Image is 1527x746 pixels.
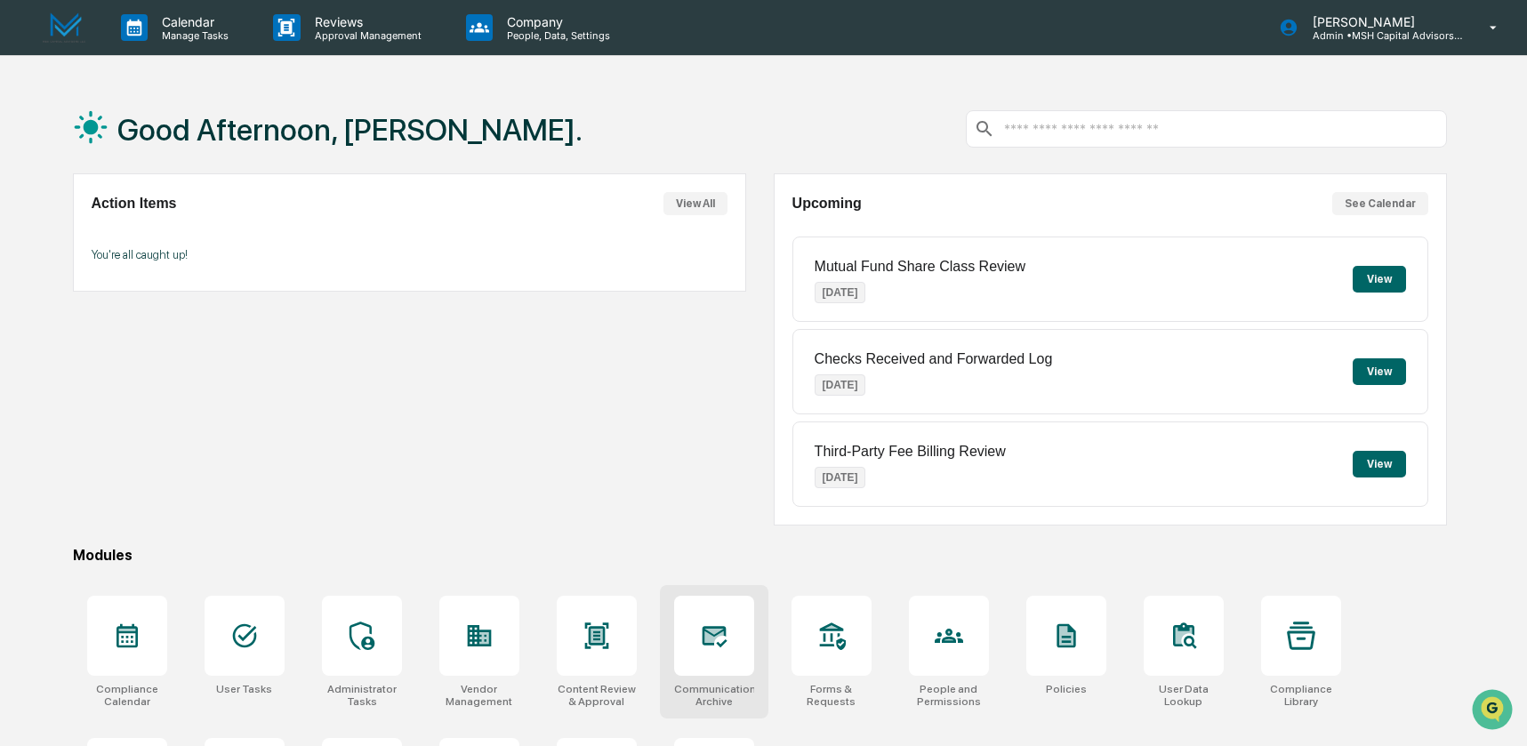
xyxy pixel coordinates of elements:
[216,683,272,695] div: User Tasks
[301,29,430,42] p: Approval Management
[1332,192,1428,215] button: See Calendar
[1353,451,1406,477] button: View
[11,217,122,249] a: 🖐️Preclearance
[18,226,32,240] div: 🖐️
[557,683,637,708] div: Content Review & Approval
[36,258,112,276] span: Data Lookup
[129,226,143,240] div: 🗄️
[60,154,225,168] div: We're available if you need us!
[18,136,50,168] img: 1746055101610-c473b297-6a78-478c-a979-82029cc54cd1
[792,196,862,212] h2: Upcoming
[302,141,324,163] button: Start new chat
[36,224,115,242] span: Preclearance
[148,14,237,29] p: Calendar
[322,683,402,708] div: Administrator Tasks
[815,259,1025,275] p: Mutual Fund Share Class Review
[909,683,989,708] div: People and Permissions
[792,683,872,708] div: Forms & Requests
[1144,683,1224,708] div: User Data Lookup
[301,14,430,29] p: Reviews
[11,251,119,283] a: 🔎Data Lookup
[117,112,583,148] h1: Good Afternoon, [PERSON_NAME].
[1261,683,1341,708] div: Compliance Library
[73,547,1447,564] div: Modules
[493,29,619,42] p: People, Data, Settings
[815,374,866,396] p: [DATE]
[60,136,292,154] div: Start new chat
[18,37,324,66] p: How can we help?
[815,282,866,303] p: [DATE]
[1046,683,1087,695] div: Policies
[87,683,167,708] div: Compliance Calendar
[439,683,519,708] div: Vendor Management
[1353,358,1406,385] button: View
[1298,14,1464,29] p: [PERSON_NAME]
[493,14,619,29] p: Company
[177,301,215,315] span: Pylon
[663,192,727,215] button: View All
[815,444,1006,460] p: Third-Party Fee Billing Review
[815,351,1053,367] p: Checks Received and Forwarded Log
[125,301,215,315] a: Powered byPylon
[674,683,754,708] div: Communications Archive
[1298,29,1464,42] p: Admin • MSH Capital Advisors LLC - RIA
[122,217,228,249] a: 🗄️Attestations
[148,29,237,42] p: Manage Tasks
[815,467,866,488] p: [DATE]
[92,196,177,212] h2: Action Items
[92,248,727,261] p: You're all caught up!
[43,12,85,44] img: logo
[1353,266,1406,293] button: View
[18,260,32,274] div: 🔎
[1470,687,1518,735] iframe: Open customer support
[147,224,221,242] span: Attestations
